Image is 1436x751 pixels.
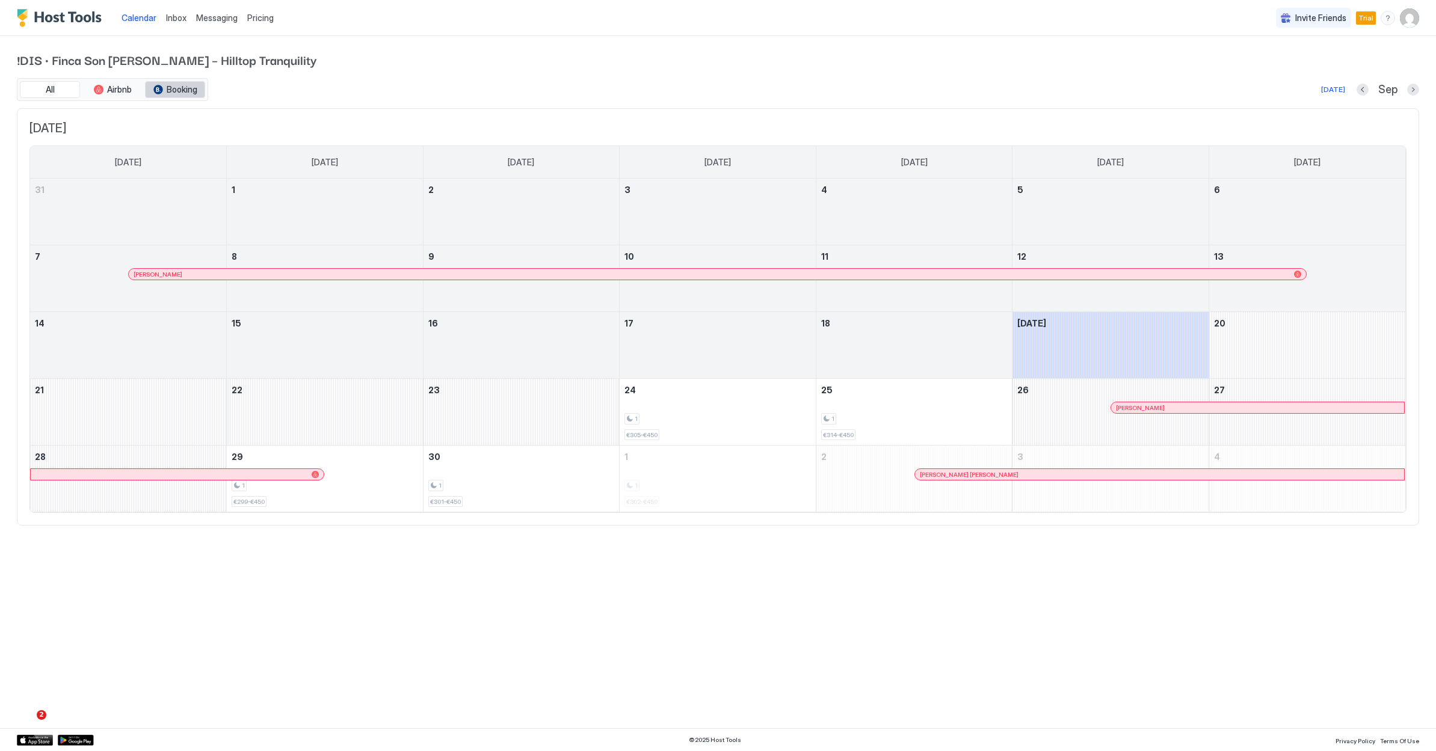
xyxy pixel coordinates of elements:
a: September 12, 2025 [1012,245,1209,268]
span: €314-€450 [823,431,854,439]
td: September 12, 2025 [1012,245,1209,312]
span: 29 [232,452,243,462]
a: October 1, 2025 [620,446,816,468]
td: September 16, 2025 [423,312,620,379]
a: September 13, 2025 [1209,245,1405,268]
a: September 4, 2025 [816,179,1012,201]
span: 2 [821,452,827,462]
a: October 2, 2025 [816,446,1012,468]
td: September 1, 2025 [227,179,424,245]
td: September 6, 2025 [1209,179,1405,245]
span: [PERSON_NAME] [1116,404,1165,412]
a: Privacy Policy [1336,734,1375,746]
div: App Store [17,735,53,746]
td: September 22, 2025 [227,379,424,446]
td: September 18, 2025 [816,312,1012,379]
td: September 20, 2025 [1209,312,1405,379]
span: 7 [35,251,40,262]
td: October 2, 2025 [816,446,1012,512]
td: September 19, 2025 [1012,312,1209,379]
span: 12 [1017,251,1026,262]
span: 17 [624,318,633,328]
span: 15 [232,318,241,328]
td: September 3, 2025 [620,179,816,245]
span: 23 [428,385,440,395]
span: [DATE] [29,121,1407,136]
span: Sep [1378,83,1397,97]
span: 27 [1214,385,1225,395]
a: Terms Of Use [1380,734,1419,746]
a: Sunday [103,146,153,179]
button: All [20,81,80,98]
span: [DATE] [312,157,338,168]
td: September 21, 2025 [30,379,227,446]
a: September 27, 2025 [1209,379,1405,401]
a: September 6, 2025 [1209,179,1405,201]
a: September 24, 2025 [620,379,816,401]
span: [PERSON_NAME] [PERSON_NAME] [920,471,1018,479]
span: 25 [821,385,833,395]
a: September 1, 2025 [227,179,423,201]
a: September 2, 2025 [424,179,620,201]
a: September 20, 2025 [1209,312,1405,334]
td: September 25, 2025 [816,379,1012,446]
a: Host Tools Logo [17,9,107,27]
a: September 7, 2025 [30,245,226,268]
span: 1 [831,415,834,423]
a: October 3, 2025 [1012,446,1209,468]
span: 2 [37,710,46,720]
span: 18 [821,318,830,328]
span: !DIS · Finca Son [PERSON_NAME] – Hilltop Tranquility [17,51,1419,69]
a: September 8, 2025 [227,245,423,268]
td: October 4, 2025 [1209,446,1405,512]
span: Invite Friends [1295,13,1346,23]
span: 30 [428,452,440,462]
a: September 5, 2025 [1012,179,1209,201]
div: tab-group [17,78,208,101]
span: 20 [1214,318,1225,328]
span: [DATE] [1097,157,1124,168]
a: September 28, 2025 [30,446,226,468]
a: September 14, 2025 [30,312,226,334]
a: Wednesday [692,146,743,179]
span: Terms Of Use [1380,737,1419,744]
a: Thursday [889,146,940,179]
a: Calendar [122,11,156,24]
span: 14 [35,318,45,328]
td: September 27, 2025 [1209,379,1405,446]
a: Tuesday [496,146,546,179]
span: 1 [635,415,638,423]
td: October 1, 2025 [620,446,816,512]
span: 28 [35,452,46,462]
td: September 5, 2025 [1012,179,1209,245]
td: September 14, 2025 [30,312,227,379]
span: [DATE] [508,157,534,168]
a: Saturday [1282,146,1333,179]
span: 1 [624,452,628,462]
span: 10 [624,251,634,262]
td: September 15, 2025 [227,312,424,379]
td: September 23, 2025 [423,379,620,446]
a: September 17, 2025 [620,312,816,334]
td: September 29, 2025 [227,446,424,512]
a: September 11, 2025 [816,245,1012,268]
span: 6 [1214,185,1220,195]
span: €305-€450 [626,431,658,439]
span: 11 [821,251,828,262]
span: 1 [439,482,442,489]
td: September 17, 2025 [620,312,816,379]
a: September 29, 2025 [227,446,423,468]
span: [DATE] [901,157,928,168]
a: September 18, 2025 [816,312,1012,334]
button: Booking [145,81,205,98]
span: 1 [242,482,245,489]
td: August 31, 2025 [30,179,227,245]
a: September 3, 2025 [620,179,816,201]
span: 3 [624,185,630,195]
td: September 9, 2025 [423,245,620,312]
div: Google Play Store [58,735,94,746]
span: 4 [1214,452,1220,462]
span: €301-€450 [430,498,461,506]
span: Pricing [247,13,274,23]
